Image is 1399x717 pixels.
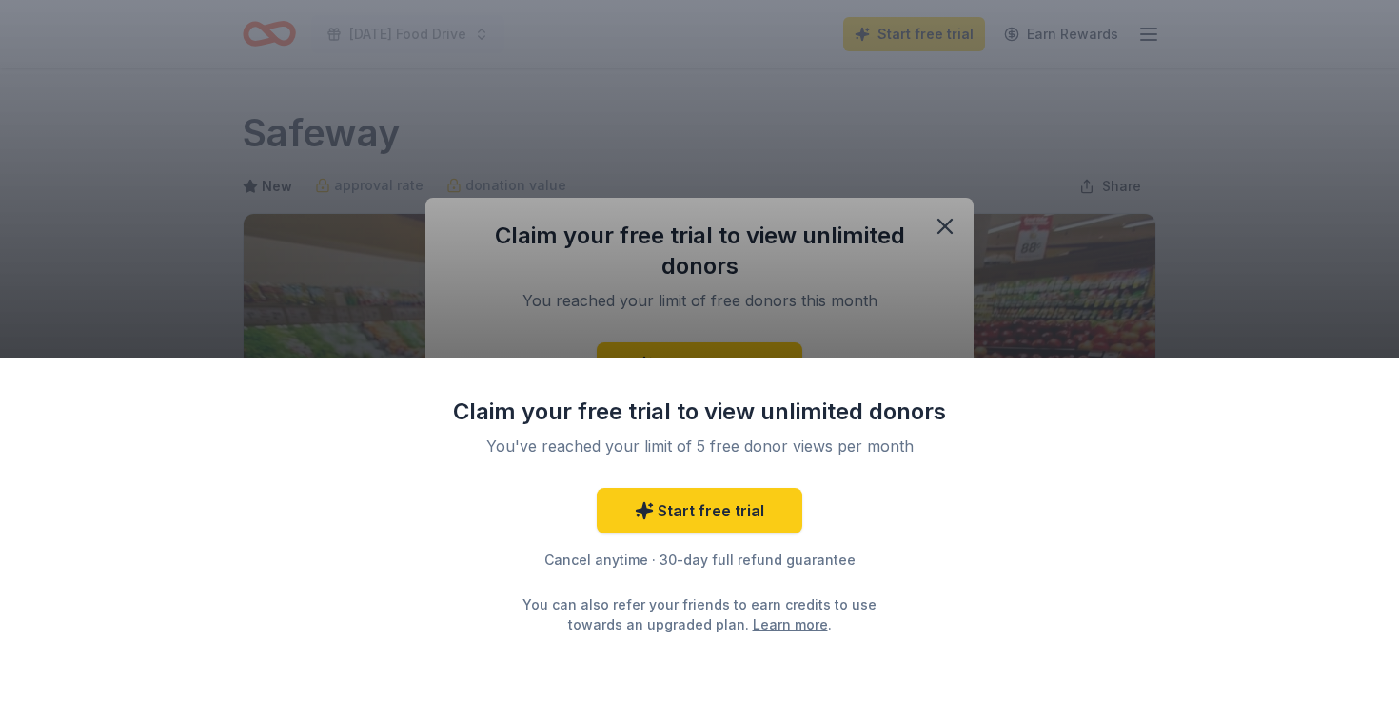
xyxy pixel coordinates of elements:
a: Start free trial [597,488,802,533]
a: Learn more [753,614,828,634]
div: Cancel anytime · 30-day full refund guarantee [452,549,947,572]
div: You've reached your limit of 5 free donor views per month [475,435,924,457]
div: Claim your free trial to view unlimited donors [452,397,947,427]
div: You can also refer your friends to earn credits to use towards an upgraded plan. . [505,594,894,634]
